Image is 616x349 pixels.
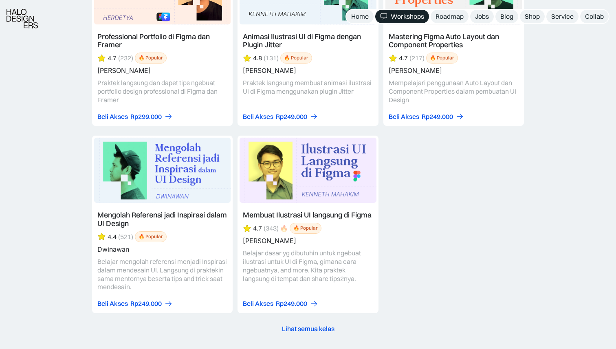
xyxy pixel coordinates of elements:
div: Beli Akses [97,299,128,308]
a: Roadmap [431,10,469,23]
div: Service [551,12,574,21]
div: Rp249.000 [422,112,453,121]
a: Beli AksesRp249.000 [97,299,173,308]
div: Lihat semua kelas [282,325,334,333]
div: Rp249.000 [130,299,162,308]
div: Rp249.000 [276,112,307,121]
div: Blog [500,12,513,21]
a: Beli AksesRp249.000 [389,112,464,121]
a: Jobs [470,10,494,23]
a: Workshops [375,10,429,23]
a: Home [346,10,374,23]
a: Collab [580,10,609,23]
div: Beli Akses [243,299,273,308]
a: Shop [520,10,545,23]
a: Beli AksesRp249.000 [243,112,318,121]
div: Workshops [391,12,424,21]
div: Beli Akses [243,112,273,121]
div: Beli Akses [97,112,128,121]
div: Jobs [475,12,489,21]
div: Home [351,12,369,21]
a: Beli AksesRp249.000 [243,299,318,308]
div: Shop [525,12,540,21]
div: Rp249.000 [276,299,307,308]
a: Service [546,10,579,23]
div: Rp299.000 [130,112,162,121]
a: Beli AksesRp299.000 [97,112,173,121]
div: Beli Akses [389,112,419,121]
a: Blog [495,10,518,23]
div: Collab [585,12,604,21]
div: Roadmap [436,12,464,21]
